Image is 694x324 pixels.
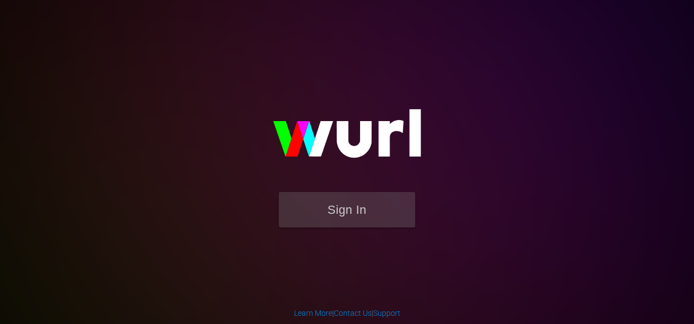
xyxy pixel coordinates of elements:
a: Contact Us [334,309,372,317]
img: wurl-logo-on-black-223613ac3d8ba8fe6dc639794a292ebdb59501304c7dfd60c99c58986ef67473.svg [238,86,456,191]
div: | | [294,308,400,319]
a: Support [373,309,400,317]
a: Learn More [294,309,332,317]
button: Sign In [279,192,415,227]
